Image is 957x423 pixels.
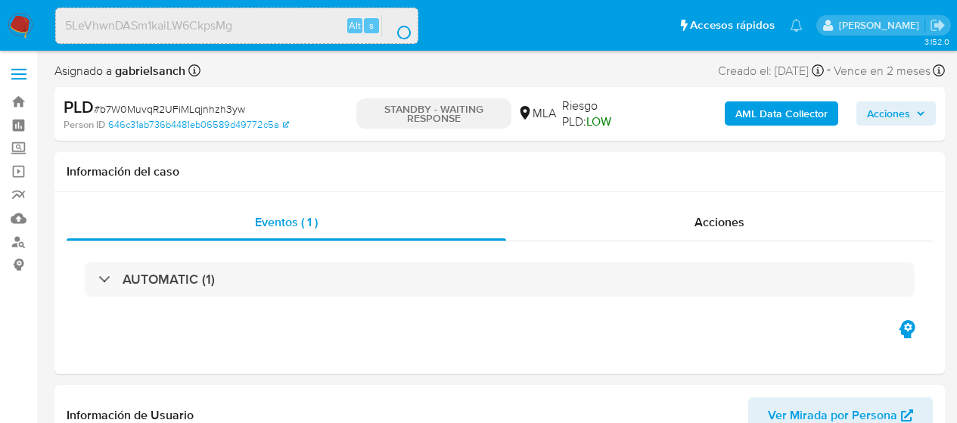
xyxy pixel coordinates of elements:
[67,408,194,423] h1: Información de Usuario
[827,61,831,81] span: -
[255,213,318,231] span: Eventos ( 1 )
[85,262,915,297] div: AUTOMATIC (1)
[839,18,924,33] p: gabriela.sanchez@mercadolibre.com
[349,18,361,33] span: Alt
[123,271,215,288] h3: AUTOMATIC (1)
[517,105,556,122] div: MLA
[54,63,185,79] span: Asignado a
[930,17,946,33] a: Salir
[735,101,828,126] b: AML Data Collector
[718,61,824,81] div: Creado el: [DATE]
[56,16,418,36] input: Buscar usuario o caso...
[725,101,838,126] button: AML Data Collector
[790,19,803,32] a: Notificaciones
[381,15,412,36] button: search-icon
[562,98,643,130] span: Riesgo PLD:
[64,95,94,119] b: PLD
[867,101,910,126] span: Acciones
[856,101,936,126] button: Acciones
[690,17,775,33] span: Accesos rápidos
[586,113,611,130] span: LOW
[112,62,185,79] b: gabrielsanch
[94,101,245,117] span: # b7W0MuvqR2UFiMLqjnhzh3yw
[356,98,511,129] p: STANDBY - WAITING RESPONSE
[108,118,289,132] a: 646c31ab736b4481eb06589d49772c5a
[834,63,931,79] span: Vence en 2 meses
[64,118,105,132] b: Person ID
[369,18,374,33] span: s
[694,213,744,231] span: Acciones
[67,164,933,179] h1: Información del caso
